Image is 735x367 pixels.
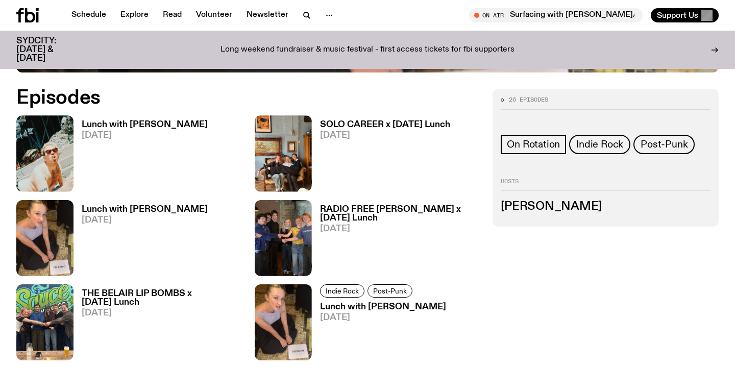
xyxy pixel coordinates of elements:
[651,8,719,22] button: Support Us
[82,309,242,317] span: [DATE]
[469,8,643,22] button: On AirSurfacing with [PERSON_NAME]/ilex
[157,8,188,22] a: Read
[320,303,446,311] h3: Lunch with [PERSON_NAME]
[367,284,412,298] a: Post-Punk
[190,8,238,22] a: Volunteer
[73,205,208,276] a: Lunch with [PERSON_NAME][DATE]
[501,201,710,212] h3: [PERSON_NAME]
[16,37,82,63] h3: SYDCITY: [DATE] & [DATE]
[320,313,446,322] span: [DATE]
[114,8,155,22] a: Explore
[82,216,208,225] span: [DATE]
[320,131,450,140] span: [DATE]
[657,11,698,20] span: Support Us
[255,115,312,191] img: solo career 4 slc
[82,289,242,307] h3: THE BELAIR LIP BOMBS x [DATE] Lunch
[312,120,450,191] a: SOLO CAREER x [DATE] Lunch[DATE]
[255,284,312,360] img: SLC lunch cover
[255,200,312,276] img: RFA 4 SLC
[576,139,623,150] span: Indie Rock
[320,120,450,129] h3: SOLO CAREER x [DATE] Lunch
[569,135,630,154] a: Indie Rock
[507,139,560,150] span: On Rotation
[312,205,481,276] a: RADIO FREE [PERSON_NAME] x [DATE] Lunch[DATE]
[501,135,566,154] a: On Rotation
[373,287,407,295] span: Post-Punk
[65,8,112,22] a: Schedule
[82,120,208,129] h3: Lunch with [PERSON_NAME]
[240,8,295,22] a: Newsletter
[73,120,208,191] a: Lunch with [PERSON_NAME][DATE]
[73,289,242,360] a: THE BELAIR LIP BOMBS x [DATE] Lunch[DATE]
[82,205,208,214] h3: Lunch with [PERSON_NAME]
[320,284,364,298] a: Indie Rock
[312,303,446,360] a: Lunch with [PERSON_NAME][DATE]
[82,131,208,140] span: [DATE]
[501,179,710,191] h2: Hosts
[16,89,480,107] h2: Episodes
[641,139,688,150] span: Post-Punk
[633,135,695,154] a: Post-Punk
[220,45,514,55] p: Long weekend fundraiser & music festival - first access tickets for fbi supporters
[320,205,481,223] h3: RADIO FREE [PERSON_NAME] x [DATE] Lunch
[16,200,73,276] img: SLC lunch cover
[320,225,481,233] span: [DATE]
[326,287,359,295] span: Indie Rock
[509,97,548,103] span: 26 episodes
